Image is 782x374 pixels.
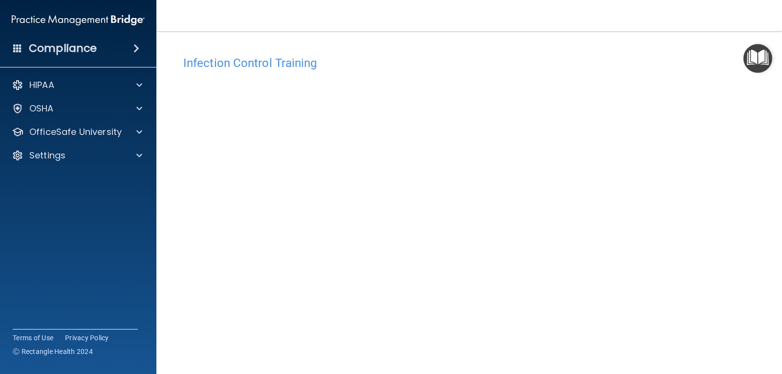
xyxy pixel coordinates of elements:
[743,44,772,73] button: Open Resource Center
[12,126,142,138] a: OfficeSafe University
[65,333,109,343] a: Privacy Policy
[12,10,145,30] img: PMB logo
[29,126,122,138] p: OfficeSafe University
[29,42,97,55] h4: Compliance
[13,347,93,356] span: Ⓒ Rectangle Health 2024
[12,79,142,91] a: HIPAA
[12,150,142,161] a: Settings
[183,57,755,69] h4: Infection Control Training
[29,150,65,161] p: Settings
[29,103,54,114] p: OSHA
[13,333,53,343] a: Terms of Use
[29,79,54,91] p: HIPAA
[12,103,142,114] a: OSHA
